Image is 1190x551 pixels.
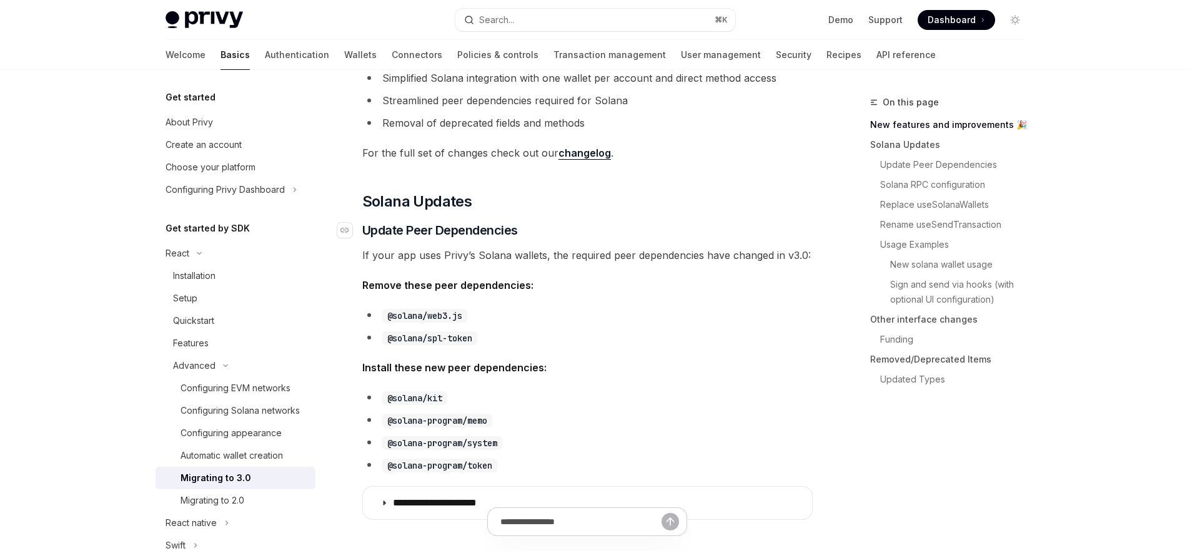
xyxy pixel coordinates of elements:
[156,310,315,332] a: Quickstart
[870,115,1035,135] a: New features and improvements 🎉
[870,275,1035,310] a: Sign and send via hooks (with optional UI configuration)
[776,40,811,70] a: Security
[382,436,502,450] code: @solana-program/system
[181,448,283,463] div: Automatic wallet creation
[156,332,315,354] a: Features
[156,512,315,534] button: Toggle React native section
[662,513,679,530] button: Send message
[1005,10,1025,30] button: Toggle dark mode
[870,175,1035,195] a: Solana RPC configuration
[156,354,315,377] button: Toggle Advanced section
[181,493,244,508] div: Migrating to 2.0
[362,114,813,132] li: Removal of deprecated fields and methods
[156,134,315,156] a: Create an account
[156,422,315,444] a: Configuring appearance
[156,178,315,201] button: Toggle Configuring Privy Dashboard section
[166,515,217,530] div: React native
[382,331,477,345] code: @solana/spl-token
[265,40,329,70] a: Authentication
[870,255,1035,275] a: New solana wallet usage
[166,40,206,70] a: Welcome
[870,215,1035,235] a: Rename useSendTransaction
[553,40,666,70] a: Transaction management
[876,40,936,70] a: API reference
[362,279,533,291] strong: Remove these peer dependencies:
[337,222,362,239] a: Navigate to header
[156,444,315,467] a: Automatic wallet creation
[870,195,1035,215] a: Replace useSolanaWallets
[166,182,285,197] div: Configuring Privy Dashboard
[457,40,538,70] a: Policies & controls
[928,14,976,26] span: Dashboard
[362,69,813,87] li: Simplified Solana integration with one wallet per account and direct method access
[382,309,467,323] code: @solana/web3.js
[918,10,995,30] a: Dashboard
[181,471,251,485] div: Migrating to 3.0
[221,40,250,70] a: Basics
[362,144,813,162] span: For the full set of changes check out our .
[870,155,1035,175] a: Update Peer Dependencies
[166,221,250,236] h5: Get started by SDK
[382,391,447,405] code: @solana/kit
[166,246,189,261] div: React
[868,14,903,26] a: Support
[181,381,290,396] div: Configuring EVM networks
[166,137,242,152] div: Create an account
[173,336,209,351] div: Features
[166,115,213,130] div: About Privy
[362,361,547,374] strong: Install these new peer dependencies:
[382,414,492,427] code: @solana-program/memo
[166,90,216,105] h5: Get started
[870,329,1035,349] a: Funding
[455,9,735,31] button: Open search
[392,40,442,70] a: Connectors
[181,426,282,441] div: Configuring appearance
[156,111,315,134] a: About Privy
[681,40,761,70] a: User management
[715,15,728,25] span: ⌘ K
[870,349,1035,369] a: Removed/Deprecated Items
[362,246,813,264] span: If your app uses Privy’s Solana wallets, the required peer dependencies have changed in v3.0:
[166,11,243,29] img: light logo
[156,156,315,178] a: Choose your platform
[362,92,813,109] li: Streamlined peer dependencies required for Solana
[558,147,611,160] a: changelog
[173,291,197,306] div: Setup
[156,377,315,399] a: Configuring EVM networks
[173,268,216,283] div: Installation
[181,403,300,418] div: Configuring Solana networks
[870,310,1035,329] a: Other interface changes
[156,489,315,512] a: Migrating to 2.0
[166,160,255,175] div: Choose your platform
[173,358,216,373] div: Advanced
[828,14,853,26] a: Demo
[156,287,315,310] a: Setup
[870,369,1035,389] a: Updated Types
[382,459,497,472] code: @solana-program/token
[156,467,315,489] a: Migrating to 3.0
[156,399,315,422] a: Configuring Solana networks
[362,222,518,239] span: Update Peer Dependencies
[870,135,1035,155] a: Solana Updates
[870,235,1035,255] a: Usage Examples
[479,12,514,27] div: Search...
[500,508,662,535] input: Ask a question...
[156,242,315,265] button: Toggle React section
[173,313,214,328] div: Quickstart
[826,40,861,70] a: Recipes
[883,95,939,110] span: On this page
[156,265,315,287] a: Installation
[344,40,377,70] a: Wallets
[362,192,472,212] span: Solana Updates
